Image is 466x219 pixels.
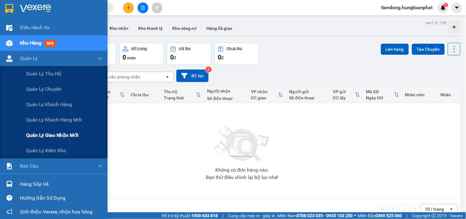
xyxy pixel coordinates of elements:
[138,2,148,13] button: file-add
[277,212,353,219] span: Miền Nam
[95,87,128,103] th: Toggle SortBy
[45,40,56,47] span: mới
[377,4,438,11] span: tiendong.hungtoanphat
[98,56,103,61] span: down
[20,24,50,31] span: Điều hành xe
[123,2,134,13] button: plus
[207,96,245,101] div: Số điện thoại
[5,4,13,13] img: logo-vxr
[127,6,131,10] span: plus
[251,95,278,100] div: ĐC giao
[20,193,103,203] div: Hướng dẫn sử dụng
[26,116,82,124] span: Quản lý khách hàng mới
[207,89,245,94] div: Người nhận
[358,212,402,219] span: Miền Bắc
[445,3,447,7] span: 1
[20,208,92,216] span: Giới thiệu Vexere, nhận hoa hồng
[289,89,327,94] div: Người gửi
[6,55,13,62] img: warehouse-icon
[164,89,196,94] div: Thu hộ
[432,213,436,218] span: copyright
[366,89,394,94] div: Mã GD
[6,181,13,187] img: warehouse-icon
[206,175,278,180] div: Bạn thử điều chỉnh lại bộ lọc nhé!
[366,95,394,100] div: Ngày ĐH
[448,21,460,33] div: Tạo kho hàng mới
[161,87,204,103] th: Toggle SortBy
[167,43,211,65] button: Đã thu0đ
[214,43,259,65] button: Chưa thu0đ
[167,21,202,36] button: Kho công nợ
[170,54,174,61] span: 0
[6,209,12,215] span: notification
[20,162,38,170] span: Báo cáo
[98,89,120,94] div: Đã thu
[165,74,170,79] svg: open
[333,95,355,100] div: ĐC lấy
[174,55,176,60] span: đ
[6,195,12,201] span: question-circle
[20,40,41,46] span: Kho hàng
[412,44,445,55] button: Tạo Chuyến
[218,54,221,61] span: 0
[454,5,460,10] span: caret-down
[206,66,212,73] sup: 2
[26,131,78,139] span: Quản lý giao nhận mới
[354,214,356,217] span: ⚪️
[105,21,133,36] button: Kho nhận
[127,55,136,60] span: món
[20,54,38,62] span: Quản Lý
[98,74,140,80] div: Chọn văn phòng nhận
[297,213,353,218] strong: 0708 023 035 - 0935 103 250
[26,85,61,93] span: Quản lý chuyến
[289,95,327,100] div: Số điện thoại
[6,40,13,46] img: warehouse-icon
[179,47,190,51] div: Đã thu
[215,168,269,173] div: Không có đơn hàng nào.
[251,89,278,94] div: VP nhận
[152,2,163,13] button: aim
[26,70,61,78] span: Quản lý thu hộ
[6,163,13,169] img: solution-icon
[425,206,444,212] div: 10 / trang
[227,47,242,51] div: Chưa thu
[363,87,402,103] th: Toggle SortBy
[222,212,223,219] span: |
[20,180,103,189] div: Hàng sắp về
[141,6,145,10] span: file-add
[449,207,454,212] svg: open
[330,87,363,103] th: Toggle SortBy
[131,47,147,51] div: Số lượng
[26,101,72,108] span: Quản lý khách hàng
[6,25,13,31] img: warehouse-icon
[444,3,448,7] sup: 1
[407,212,408,219] span: |
[202,21,237,36] button: Hàng đã giao
[191,213,218,218] strong: 1900 633 818
[164,95,196,100] div: Trạng thái
[131,92,158,97] div: Chưa thu
[381,44,409,55] button: Lên hàng
[123,54,126,61] span: 0
[221,55,224,60] span: đ
[176,70,209,82] button: Bộ lọc
[161,212,218,219] span: Hỗ trợ kỹ thuật:
[426,19,447,26] div: ver 1.8.138
[133,21,167,36] button: Kho thanh lý
[376,213,402,218] strong: 0369 525 060
[441,92,457,97] div: Nhãn
[26,147,66,154] span: Quản lý kiểm kho
[452,2,462,13] button: caret-down
[333,89,355,94] div: VP gửi
[228,212,276,219] span: Cung cấp máy in - giấy in:
[441,5,446,10] img: icon-new-feature
[405,92,435,97] div: Nhân viên
[211,122,273,165] img: svg+xml;base64,PHN2ZyBjbGFzcz0ibGlzdC1wbHVnX19zdmciIHhtbG5zPSJodHRwOi8vd3d3LnczLm9yZy8yMDAwL3N2Zy...
[119,43,164,65] button: Số lượng0món
[98,95,120,100] div: HTTT
[98,164,103,169] span: down
[155,6,159,10] span: aim
[248,87,286,103] th: Toggle SortBy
